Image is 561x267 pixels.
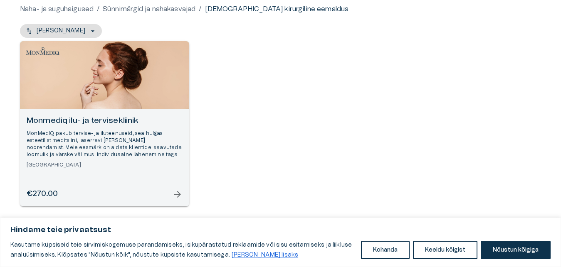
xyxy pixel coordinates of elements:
button: Keeldu kõigist [413,241,477,259]
h6: Monmediq ilu- ja tervisekliinik [27,115,183,127]
a: Sünnimärgid ja nahakasvajad [103,4,195,14]
h6: €270.00 [27,189,58,200]
p: Hindame teie privaatsust [10,225,551,235]
img: Monmediq ilu- ja tervisekliinik logo [26,47,59,55]
button: Kohanda [361,241,410,259]
button: Nõustun kõigiga [481,241,551,259]
a: Naha- ja suguhaigused [20,4,94,14]
p: [DEMOGRAPHIC_DATA] kirurgiline eemaldus [205,4,349,14]
p: / [199,4,201,14]
span: Help [42,7,55,13]
a: Open selected supplier available booking dates [20,41,189,206]
p: [PERSON_NAME] [37,27,85,35]
span: arrow_forward [173,189,183,199]
p: MonMedIQ pakub tervise- ja iluteenuseid, sealhulgas esteetilist meditsiini, laserravi [PERSON_NAM... [27,130,183,159]
p: Kasutame küpsiseid teie sirvimiskogemuse parandamiseks, isikupärastatud reklaamide või sisu esita... [10,240,355,260]
p: / [97,4,99,14]
h6: [GEOGRAPHIC_DATA] [27,162,183,169]
a: Loe lisaks [231,252,299,258]
button: [PERSON_NAME] [20,24,102,38]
